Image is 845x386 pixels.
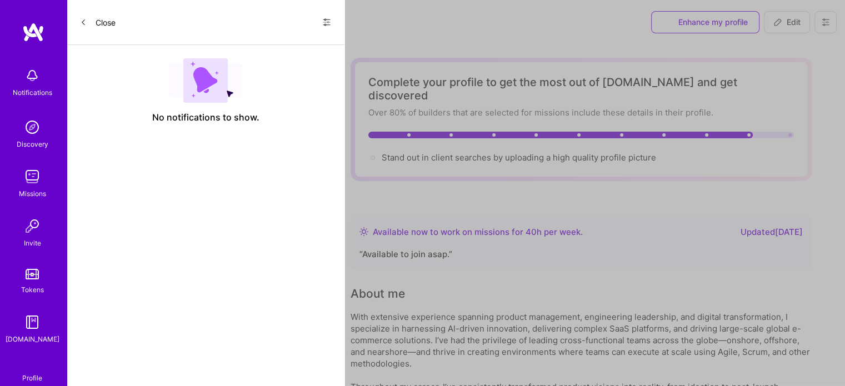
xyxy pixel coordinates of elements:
div: Invite [24,237,41,249]
div: Missions [19,188,46,199]
img: Invite [21,215,43,237]
a: Profile [18,360,46,383]
div: Discovery [17,138,48,150]
img: logo [22,22,44,42]
div: Tokens [21,284,44,295]
div: [DOMAIN_NAME] [6,333,59,345]
img: guide book [21,311,43,333]
img: teamwork [21,166,43,188]
div: Notifications [13,87,52,98]
div: Profile [22,372,42,383]
img: empty [169,58,242,103]
span: No notifications to show. [152,112,259,123]
img: tokens [26,269,39,279]
button: Close [80,13,116,31]
img: bell [21,64,43,87]
img: discovery [21,116,43,138]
